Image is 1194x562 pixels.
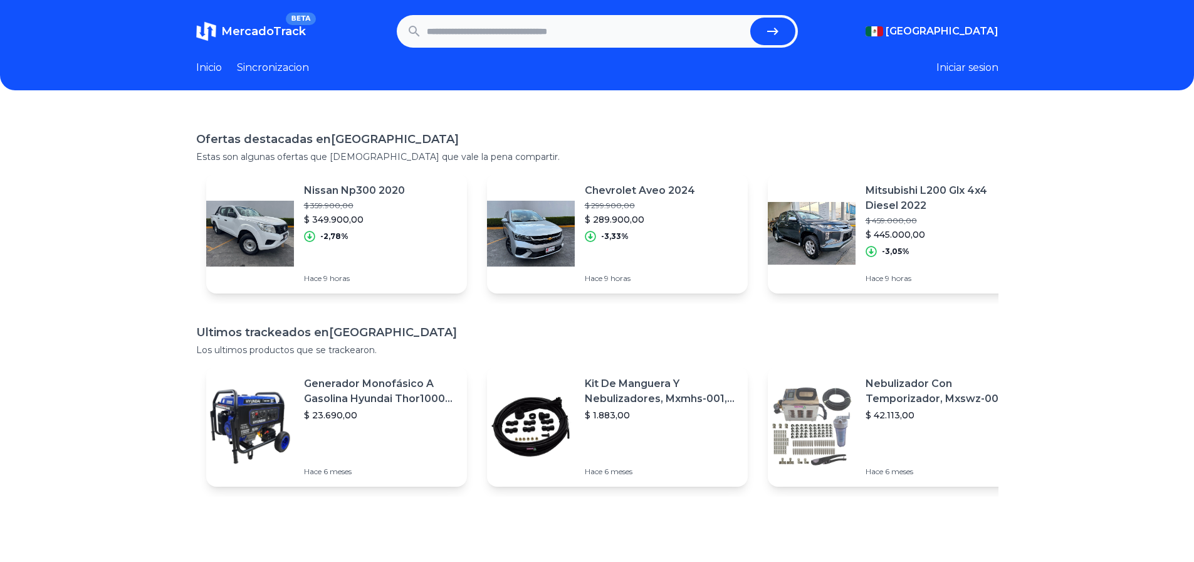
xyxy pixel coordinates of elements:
p: Generador Monofásico A Gasolina Hyundai Thor10000 P 11.5 Kw [304,376,457,406]
p: $ 359.900,00 [304,201,405,211]
p: Hace 6 meses [866,467,1019,477]
p: Los ultimos productos que se trackearon. [196,344,998,356]
img: Mexico [866,26,883,36]
button: [GEOGRAPHIC_DATA] [866,24,998,39]
img: Featured image [487,383,575,470]
span: [GEOGRAPHIC_DATA] [886,24,998,39]
p: Nebulizador Con Temporizador, Mxswz-009, 50m, 40 Boquillas [866,376,1019,406]
button: Iniciar sesion [936,60,998,75]
p: $ 23.690,00 [304,409,457,422]
p: $ 289.900,00 [585,213,695,226]
p: Hace 9 horas [304,273,405,284]
p: Hace 9 horas [866,273,1019,284]
p: $ 459.000,00 [866,216,1019,226]
a: Inicio [196,60,222,75]
p: Mitsubishi L200 Glx 4x4 Diesel 2022 [866,183,1019,213]
img: Featured image [487,189,575,277]
p: Hace 9 horas [585,273,695,284]
h1: Ofertas destacadas en [GEOGRAPHIC_DATA] [196,130,998,148]
p: Chevrolet Aveo 2024 [585,183,695,198]
p: $ 299.900,00 [585,201,695,211]
p: $ 1.883,00 [585,409,738,422]
p: Hace 6 meses [304,467,457,477]
img: Featured image [206,189,294,277]
p: -3,05% [882,247,909,257]
p: Hace 6 meses [585,467,738,477]
p: Kit De Manguera Y Nebulizadores, Mxmhs-001, 6m, 6 Tees, 8 Bo [585,376,738,406]
p: Estas son algunas ofertas que [DEMOGRAPHIC_DATA] que vale la pena compartir. [196,151,998,163]
h1: Ultimos trackeados en [GEOGRAPHIC_DATA] [196,324,998,341]
a: Featured imageNissan Np300 2020$ 359.900,00$ 349.900,00-2,78%Hace 9 horas [206,173,467,294]
a: Featured imageMitsubishi L200 Glx 4x4 Diesel 2022$ 459.000,00$ 445.000,00-3,05%Hace 9 horas [768,173,1029,294]
img: Featured image [768,383,856,470]
img: Featured image [206,383,294,470]
p: $ 42.113,00 [866,409,1019,422]
a: Featured imageGenerador Monofásico A Gasolina Hyundai Thor10000 P 11.5 Kw$ 23.690,00Hace 6 meses [206,366,467,487]
p: $ 445.000,00 [866,228,1019,241]
p: $ 349.900,00 [304,213,405,226]
a: Featured imageNebulizador Con Temporizador, Mxswz-009, 50m, 40 Boquillas$ 42.113,00Hace 6 meses [768,366,1029,487]
a: Featured imageKit De Manguera Y Nebulizadores, Mxmhs-001, 6m, 6 Tees, 8 Bo$ 1.883,00Hace 6 meses [487,366,748,487]
p: -2,78% [320,231,348,241]
img: Featured image [768,189,856,277]
a: Sincronizacion [237,60,309,75]
a: Featured imageChevrolet Aveo 2024$ 299.900,00$ 289.900,00-3,33%Hace 9 horas [487,173,748,294]
a: MercadoTrackBETA [196,21,306,41]
p: Nissan Np300 2020 [304,183,405,198]
img: MercadoTrack [196,21,216,41]
span: MercadoTrack [221,24,306,38]
p: -3,33% [601,231,629,241]
span: BETA [286,13,315,25]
